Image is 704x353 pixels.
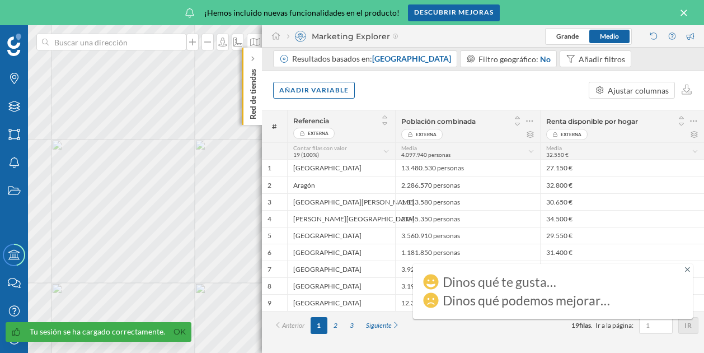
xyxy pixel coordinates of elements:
span: . [591,321,593,329]
div: 3.560.910 personas [395,227,540,244]
div: No [540,53,551,65]
div: 30.650 € [540,193,704,210]
div: Dinos qué podemos mejorar… [443,295,610,306]
span: 7 [267,265,271,274]
div: [GEOGRAPHIC_DATA] [287,277,395,294]
div: 34.500 € [540,210,704,227]
div: 1.813.580 personas [395,193,540,210]
div: Dinos qué te gusta… [443,276,556,287]
span: Externa [416,129,437,140]
div: 1.181.850 personas [395,244,540,261]
div: 13.480.530 personas [395,160,540,176]
span: Población combinada [401,117,476,126]
div: 29.550 € [540,227,704,244]
div: 31.400 € [540,244,704,261]
span: ¡Hemos incluido nuevas funcionalidades en el producto! [204,7,400,18]
span: 6 [267,248,271,257]
a: Ok [171,326,189,338]
div: [GEOGRAPHIC_DATA] [287,160,395,176]
input: 1 [642,320,669,331]
img: explorer.svg [295,31,306,42]
div: [PERSON_NAME][GEOGRAPHIC_DATA] [287,210,395,227]
span: 4 [267,215,271,224]
span: # [267,122,281,132]
span: 1 [267,164,271,173]
span: Externa [308,128,328,139]
span: Referencia [293,117,329,125]
span: Contar filas con valor [293,145,347,151]
div: [GEOGRAPHIC_DATA][PERSON_NAME] [287,193,395,210]
div: [GEOGRAPHIC_DATA] [287,227,395,244]
span: Renta disponible por hogar [546,117,638,126]
span: Soporte [22,8,62,18]
div: Marketing Explorer [287,31,398,42]
p: Red de tiendas [247,64,259,119]
span: 32.550 € [546,151,569,158]
span: Medio [600,32,619,40]
div: 29.800 € [540,261,704,277]
div: 3.929.500 personas [395,261,540,277]
span: Media [546,145,562,151]
div: 27.150 € [540,160,704,176]
div: 12.394.970 personas [395,294,540,311]
span: Media [401,145,417,151]
img: Geoblink Logo [7,34,21,56]
div: Añadir filtros [579,53,625,65]
span: 5 [267,231,271,240]
span: [GEOGRAPHIC_DATA] [372,54,451,63]
span: 3 [267,198,271,207]
div: [GEOGRAPHIC_DATA] [287,261,395,277]
div: Tu sesión se ha cargado correctamente. [30,326,165,337]
span: Ir a la página: [595,321,633,331]
div: 2.286.570 personas [395,176,540,193]
div: 2.045.350 personas [395,210,540,227]
div: 32.800 € [540,176,704,193]
div: [GEOGRAPHIC_DATA] [287,244,395,261]
span: filas [579,321,591,329]
div: Aragón [287,176,395,193]
span: 9 [267,299,271,308]
span: 2 [267,181,271,190]
span: Externa [561,129,581,140]
span: 4.097.940 personas [401,151,450,158]
span: Grande [556,32,579,40]
div: Resultados basados en: [292,53,451,64]
div: 3.193.490 personas [395,277,540,294]
span: 19 (100%) [293,151,319,158]
div: [GEOGRAPHIC_DATA] [287,294,395,311]
span: Filtro geográfico: [478,54,538,64]
span: 19 [571,321,579,329]
span: 8 [267,282,271,291]
div: Ajustar columnas [608,85,669,96]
